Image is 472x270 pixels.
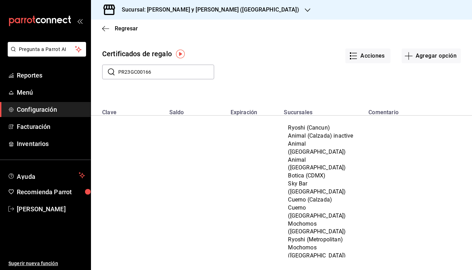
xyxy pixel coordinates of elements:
[8,260,85,267] span: Sugerir nueva función
[402,49,461,63] button: Agregar opción
[280,90,364,116] th: Sucursales
[102,49,172,59] div: Certificados de regalo
[226,90,280,116] th: Expiración
[91,90,165,116] th: Clave
[115,25,138,32] span: Regresar
[165,90,226,116] th: Saldo
[17,204,85,214] span: [PERSON_NAME]
[5,51,86,58] a: Pregunta a Parrot AI
[19,46,75,53] span: Pregunta a Parrot AI
[17,105,85,114] span: Configuración
[17,122,85,131] span: Facturación
[17,71,85,80] span: Reportes
[345,49,390,63] button: Acciones
[17,88,85,97] span: Menú
[8,42,86,57] button: Pregunta a Parrot AI
[17,139,85,148] span: Inventarios
[116,6,299,14] h3: Sucursal: [PERSON_NAME] y [PERSON_NAME] ([GEOGRAPHIC_DATA])
[17,171,76,180] span: Ayuda
[17,187,85,197] span: Recomienda Parrot
[102,25,138,32] button: Regresar
[364,90,437,116] th: Comentario
[118,65,214,79] input: Buscar clave de certificado
[176,50,185,58] img: Tooltip marker
[77,18,83,24] button: open_drawer_menu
